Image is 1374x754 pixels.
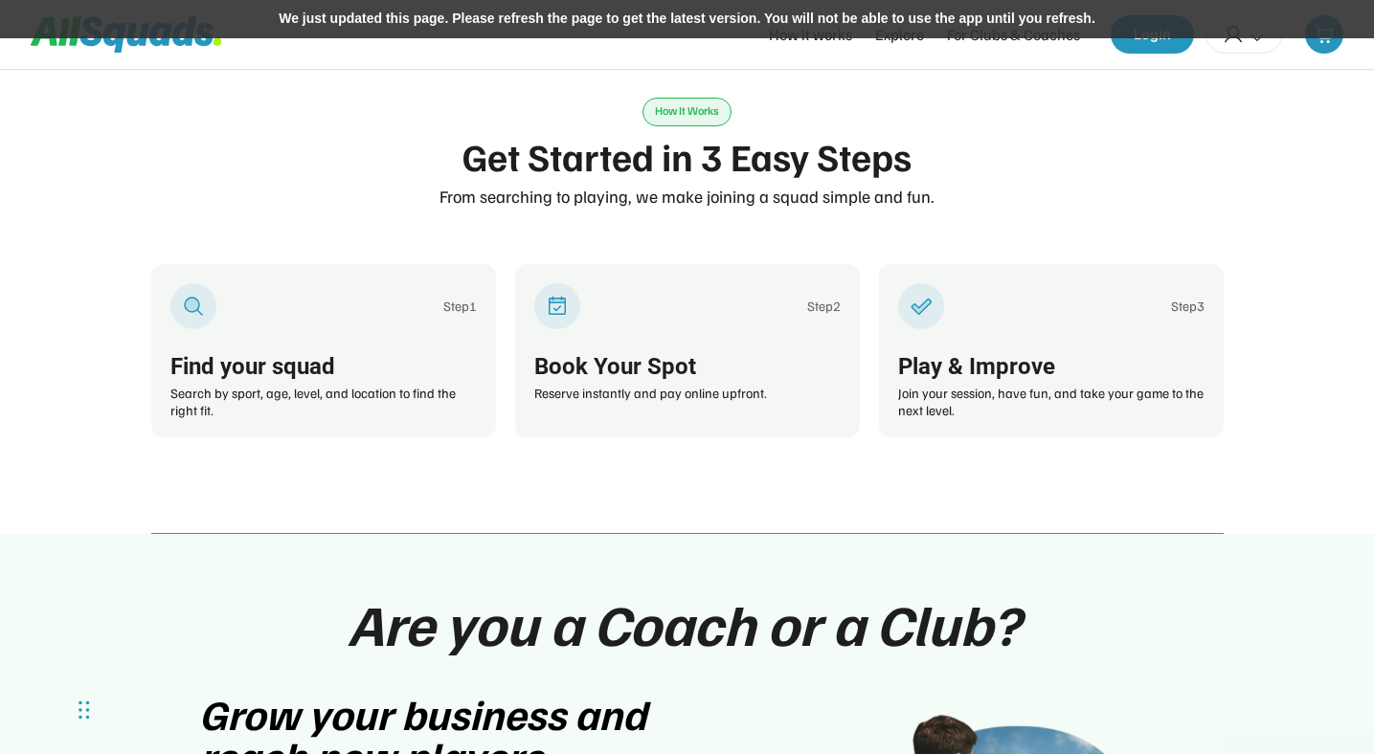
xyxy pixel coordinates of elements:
[534,385,841,402] div: Reserve instantly and pay online upfront.
[642,98,732,126] div: How It Works
[170,352,477,381] div: Find your squad
[898,352,1205,381] div: Play & Improve
[348,591,1027,654] div: Are you a Coach or a Club?
[534,352,841,381] div: Book Your Spot
[443,298,477,315] div: Step1
[807,298,841,315] div: Step2
[170,385,477,418] div: Search by sport, age, level, and location to find the right fit.
[151,186,1224,208] div: From searching to playing, we make joining a squad simple and fun.
[462,134,912,178] div: Get Started in 3 Easy Steps
[1171,298,1205,315] div: Step3
[898,385,1205,418] div: Join your session, have fun, and take your game to the next level.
